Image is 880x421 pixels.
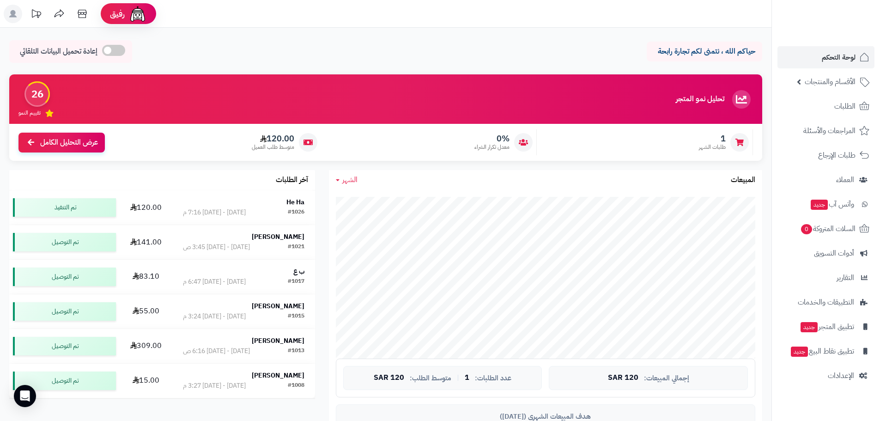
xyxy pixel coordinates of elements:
span: 0% [474,134,510,144]
div: Open Intercom Messenger [14,385,36,407]
span: جديد [801,322,818,332]
span: وآتس آب [810,198,854,211]
div: [DATE] - [DATE] 3:45 ص [183,243,250,252]
a: عرض التحليل الكامل [18,133,105,153]
span: إعادة تحميل البيانات التلقائي [20,46,97,57]
h3: تحليل نمو المتجر [676,95,724,104]
span: طلبات الإرجاع [818,149,856,162]
a: التقارير [777,267,874,289]
div: تم التوصيل [13,302,116,321]
span: التقارير [837,271,854,284]
div: تم التوصيل [13,233,116,251]
td: 83.10 [120,260,172,294]
td: 141.00 [120,225,172,259]
span: معدل تكرار الشراء [474,143,510,151]
span: الطلبات [834,100,856,113]
span: | [457,374,459,381]
a: تحديثات المنصة [24,5,48,25]
a: وآتس آبجديد [777,193,874,215]
div: #1017 [288,277,304,287]
span: جديد [811,200,828,210]
div: #1015 [288,312,304,321]
td: 15.00 [120,364,172,398]
p: حياكم الله ، نتمنى لكم تجارة رابحة [654,46,755,57]
div: #1021 [288,243,304,252]
span: العملاء [836,173,854,186]
span: لوحة التحكم [822,51,856,64]
span: 0 [801,224,812,234]
a: طلبات الإرجاع [777,144,874,166]
div: تم التوصيل [13,337,116,355]
span: تطبيق نقاط البيع [790,345,854,358]
div: #1026 [288,208,304,217]
span: 120.00 [252,134,294,144]
div: تم التوصيل [13,268,116,286]
a: تطبيق نقاط البيعجديد [777,340,874,362]
img: ai-face.png [128,5,147,23]
h3: آخر الطلبات [276,176,308,184]
a: الإعدادات [777,365,874,387]
div: [DATE] - [DATE] 3:27 م [183,381,246,390]
span: السلات المتروكة [800,222,856,235]
span: الشهر [342,174,358,185]
strong: ب ع [293,267,304,276]
span: التطبيقات والخدمات [798,296,854,309]
span: متوسط طلب العميل [252,143,294,151]
a: الطلبات [777,95,874,117]
span: عرض التحليل الكامل [40,137,98,148]
span: إجمالي المبيعات: [644,374,689,382]
span: رفيق [110,8,125,19]
strong: [PERSON_NAME] [252,232,304,242]
strong: [PERSON_NAME] [252,371,304,380]
span: تطبيق المتجر [800,320,854,333]
span: أدوات التسويق [814,247,854,260]
span: متوسط الطلب: [410,374,451,382]
a: تطبيق المتجرجديد [777,316,874,338]
div: #1013 [288,347,304,356]
strong: He Ha [286,197,304,207]
h3: المبيعات [731,176,755,184]
td: 309.00 [120,329,172,363]
span: عدد الطلبات: [475,374,511,382]
div: [DATE] - [DATE] 6:16 ص [183,347,250,356]
strong: [PERSON_NAME] [252,336,304,346]
span: 1 [699,134,726,144]
div: [DATE] - [DATE] 6:47 م [183,277,246,287]
span: الإعدادات [828,369,854,382]
div: [DATE] - [DATE] 3:24 م [183,312,246,321]
span: الأقسام والمنتجات [805,75,856,88]
div: #1008 [288,381,304,390]
a: لوحة التحكم [777,46,874,68]
span: 1 [465,374,469,382]
td: 55.00 [120,294,172,329]
span: جديد [791,347,808,357]
a: السلات المتروكة0 [777,218,874,240]
div: [DATE] - [DATE] 7:16 م [183,208,246,217]
td: 120.00 [120,190,172,225]
a: الشهر [336,175,358,185]
a: المراجعات والأسئلة [777,120,874,142]
span: 120 SAR [608,374,638,382]
div: تم التنفيذ [13,198,116,217]
div: تم التوصيل [13,372,116,390]
span: المراجعات والأسئلة [803,124,856,137]
a: أدوات التسويق [777,242,874,264]
span: طلبات الشهر [699,143,726,151]
span: تقييم النمو [18,109,41,117]
strong: [PERSON_NAME] [252,301,304,311]
a: العملاء [777,169,874,191]
span: 120 SAR [374,374,404,382]
a: التطبيقات والخدمات [777,291,874,313]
